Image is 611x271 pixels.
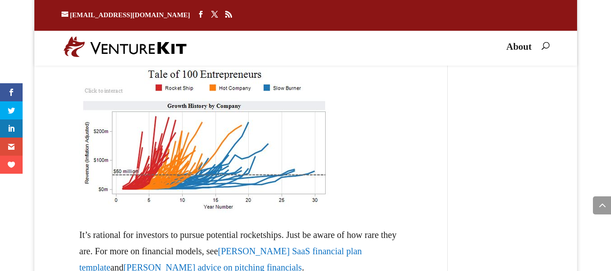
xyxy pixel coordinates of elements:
[62,11,190,19] a: [EMAIL_ADDRESS][DOMAIN_NAME]
[506,43,531,59] a: About
[64,36,187,57] img: VentureKit
[79,62,334,213] img: Time to $50 million in revenue for 100 top tech companies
